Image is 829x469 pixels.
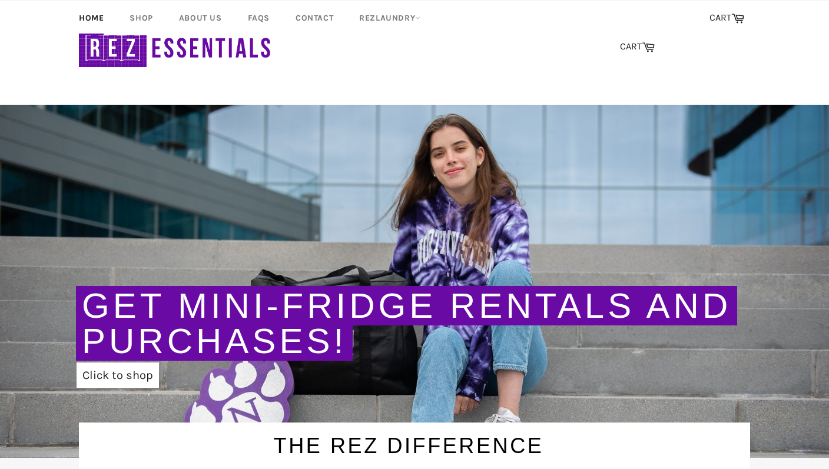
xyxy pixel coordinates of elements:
img: RezEssentials [79,25,273,70]
a: FAQs [236,1,281,35]
a: CART [704,6,750,31]
a: Home [67,1,115,35]
a: About Us [167,1,234,35]
a: Click to shop [77,362,159,388]
a: Contact [284,1,345,35]
a: Get Mini-Fridge Rentals and Purchases! [82,286,731,361]
h1: The Rez Difference [67,423,750,461]
a: CART [614,35,661,59]
a: Shop [118,1,164,35]
a: RezLaundry [347,1,432,35]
